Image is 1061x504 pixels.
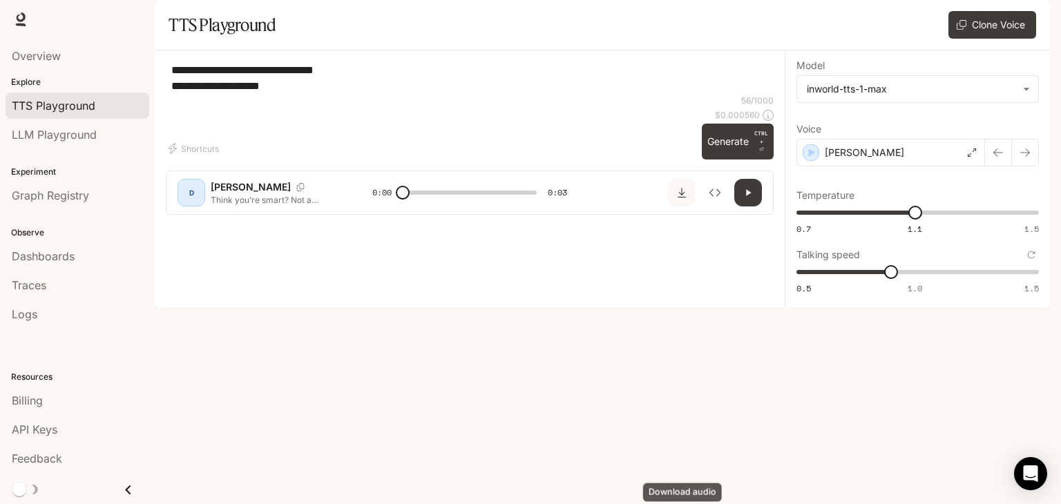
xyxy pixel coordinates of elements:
[291,183,310,191] button: Copy Voice ID
[715,109,760,121] p: $ 0.000560
[1024,282,1039,294] span: 1.5
[180,182,202,204] div: D
[1024,223,1039,235] span: 1.5
[643,483,722,502] div: Download audio
[166,137,224,159] button: Shortcuts
[211,180,291,194] p: [PERSON_NAME]
[797,76,1038,102] div: inworld-tts-1-max
[701,179,729,206] button: Inspect
[741,95,774,106] p: 56 / 1000
[372,186,392,200] span: 0:00
[948,11,1036,39] button: Clone Voice
[211,194,339,206] p: Think you’re smart? Not a chance!” OK COMMENT YOUR SCORE
[796,61,825,70] p: Model
[908,282,922,294] span: 1.0
[754,129,768,154] p: ⏎
[1024,247,1039,262] button: Reset to default
[548,186,567,200] span: 0:03
[796,191,854,200] p: Temperature
[796,223,811,235] span: 0.7
[796,282,811,294] span: 0.5
[1014,457,1047,490] div: Open Intercom Messenger
[668,179,696,206] button: Download audio
[796,124,821,134] p: Voice
[754,129,768,146] p: CTRL +
[825,146,904,159] p: [PERSON_NAME]
[807,82,1016,96] div: inworld-tts-1-max
[702,124,774,159] button: GenerateCTRL +⏎
[169,11,276,39] h1: TTS Playground
[796,250,860,260] p: Talking speed
[908,223,922,235] span: 1.1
